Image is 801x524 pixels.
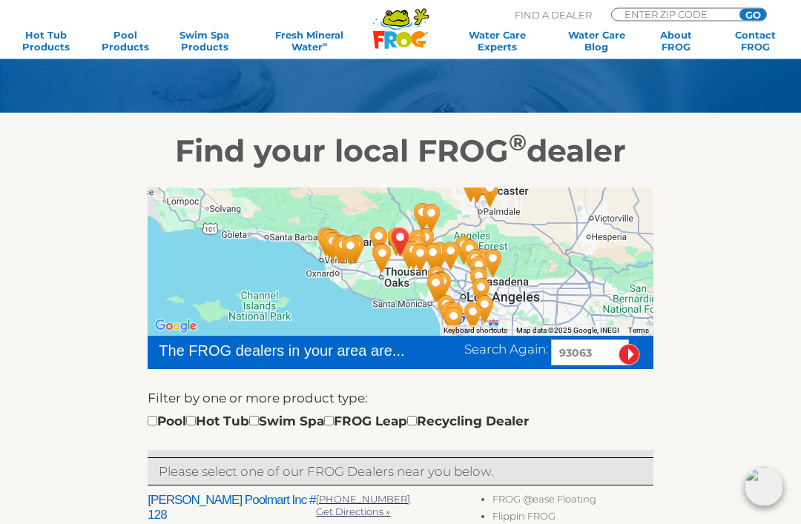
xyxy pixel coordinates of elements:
[423,284,469,336] div: Leslie's Poolmart, Inc. # 811 - 35 miles away.
[458,237,504,289] div: Leslie's Poolmart Inc # 2 - 35 miles away.
[645,29,707,53] a: AboutFROG
[739,9,766,21] input: GO
[458,267,504,319] div: Leslie's Poolmart Inc # 5 - 40 miles away.
[467,168,513,219] div: Leslie's Poolmart, Inc. # 889 - 43 miles away.
[447,228,493,280] div: La Canada Pool & Patio - 30 miles away.
[303,216,349,268] div: Hot Spring Spa & Patio - Ventura - 31 miles away.
[151,317,200,336] a: Open this area in Google Maps (opens a new window)
[310,221,356,273] div: Spa Warehouse - 29 miles away.
[619,345,640,366] input: Submit
[94,29,156,53] a: PoolProducts
[15,29,76,53] a: Hot TubProducts
[409,193,455,245] div: Whiteswan Pools and Spas - Santa Clarita - 17 miles away.
[148,494,316,523] h2: [PERSON_NAME] Poolmart Inc # 128
[159,340,406,362] div: The FROG dealers in your area are...
[316,494,410,505] a: [PHONE_NUMBER]
[431,296,477,348] div: B&B Discount Pool & Spa Supply - 41 miles away.
[492,494,653,511] li: FROG @ease Floating
[328,225,374,277] div: Marquis Hot Tubs - Camarillo - 21 miles away.
[623,9,723,19] input: Zip Code Form
[320,225,366,276] div: Whiteswan Pools and Spas - Oxnard - 24 miles away.
[378,216,423,268] div: SANTA SUSANA, CA 93063
[446,29,548,53] a: Water CareExperts
[360,233,406,285] div: Lifestyle Outdoor - Thousand Oaks - 10 miles away.
[374,216,420,268] div: Leslie's Poolmart Inc # 128 - 1 miles away.
[745,468,783,506] img: openIcon
[455,163,501,215] div: Leslie's Poolmart Inc # 143 - 40 miles away.
[174,29,235,53] a: Swim SpaProducts
[420,261,466,313] div: Leslie's Poolmart, Inc. # 2002 - 26 miles away.
[22,133,779,170] h2: Find your local FROG dealer
[452,238,498,290] div: Lifestyle Outdoor - Pasadena - 33 miles away.
[428,291,474,342] div: South Bay Pool & Spa Supply - 38 miles away.
[148,412,529,431] div: Pool Hot Tub Swim Spa FROG Leap Recycling Dealer
[456,245,502,296] div: Leslie's Poolmart, Inc. # 974 - 36 miles away.
[410,232,456,284] div: Lifestyle Outdoor - Sherman Oaks - 15 miles away.
[456,256,502,308] div: Leslie's Poolmart, Inc. # 973 - 37 miles away.
[403,217,449,269] div: A & R Pool & Spa Inc. - 11 miles away.
[395,219,441,271] div: Leslie's Poolmart, Inc. # 41 - 7 miles away.
[462,284,508,336] div: Leslie's Poolmart, Inc. # 16 - 46 miles away.
[316,506,390,518] a: Get Directions »
[441,225,487,276] div: Leslie's Poolmart, Inc. # 64 - 27 miles away.
[398,233,444,285] div: Leslie's Poolmart, Inc. # 9 - 11 miles away.
[323,40,328,48] sup: ∞
[448,162,494,214] div: Kleen-Sweep Pools - 38 miles away.
[516,327,619,335] span: Map data ©2025 Google, INEGI
[725,29,786,53] a: ContactFROG
[317,224,363,276] div: Leslie's Poolmart Inc # 142 - 25 miles away.
[418,260,464,312] div: Lifestyle Outdoor - Culver City - 25 miles away.
[159,462,642,482] p: Please select one of our FROG Dealers near you below.
[151,317,200,336] img: Google
[628,327,649,335] a: Terms (opens in new tab)
[470,238,516,290] div: Leslie's Poolmart, Inc. # 206 - 40 miles away.
[566,29,627,53] a: Water CareBlog
[515,8,592,21] p: Find A Dealer
[509,129,527,157] sup: ®
[400,192,446,244] div: Leslie's Poolmart, Inc. # 59 - 14 miles away.
[148,389,368,408] label: Filter by one or more product type:
[253,29,366,53] a: Fresh MineralWater∞
[450,291,496,343] div: California Home Spas & Patio - 44 miles away.
[358,232,404,284] div: Leslie's Poolmart, Inc. # 68 - 10 miles away.
[427,291,473,342] div: Harbor Spas - 38 miles away.
[356,216,402,268] div: PoolSupply4Less - 9 miles away.
[428,231,474,282] div: Leslie's Poolmart, Inc. # 383 - 22 miles away.
[444,326,507,336] button: Keyboard shortcuts
[391,230,437,282] div: Hydro Spa Outlet - 8 miles away.
[432,291,478,343] div: Leslie's Poolmart Inc # 8 - 39 miles away.
[306,218,352,270] div: Lifestyle Outdoor - Ventura - 30 miles away.
[309,218,355,270] div: Coastal Spa Warehouse - 29 miles away.
[394,225,440,276] div: Discount Pool Mart, Inc. - 8 miles away.
[464,342,548,357] span: Search Again:
[413,262,459,314] div: California Hot Tubs, Inc. - 25 miles away.
[414,254,460,306] div: Pacific Spas & Sauna - 22 miles away.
